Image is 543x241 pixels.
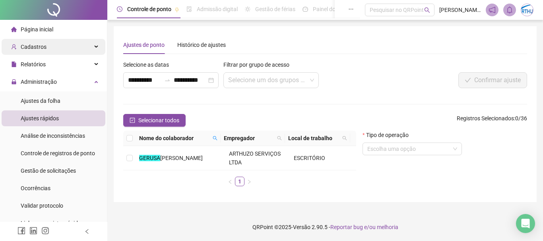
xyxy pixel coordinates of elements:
span: sun [245,6,250,12]
span: home [11,27,17,32]
span: linkedin [29,227,37,235]
span: clock-circle [117,6,122,12]
button: right [244,177,254,186]
span: Link para registro rápido [21,220,81,226]
li: Página anterior [225,177,235,186]
span: Empregador [224,134,274,143]
span: Painel do DP [313,6,344,12]
span: Página inicial [21,26,53,33]
span: Ocorrências [21,185,50,191]
span: notification [489,6,496,13]
span: Registros Selecionados [457,115,514,121]
span: user-add [11,44,17,50]
span: Reportar bug e/ou melhoria [330,224,398,230]
span: check-square [130,118,135,123]
span: Ajustes da folha [21,98,60,104]
label: Tipo de operação [363,131,414,139]
span: Ajustes rápidos [21,115,59,121]
span: search [342,136,347,141]
span: ARTHUZO SERVIÇOS LTDA [229,150,281,166]
span: facebook [17,227,25,235]
mark: GERUSA [139,155,160,161]
li: Próxima página [244,177,254,186]
span: search [341,132,349,144]
span: Nome do colaborador [139,134,209,143]
span: search [275,132,283,144]
span: lock [11,79,17,85]
span: bell [506,6,513,13]
span: left [84,229,90,234]
span: ellipsis [348,6,354,12]
span: file [11,62,17,67]
span: Local de trabalho [288,134,339,143]
span: Gestão de férias [255,6,295,12]
span: Gestão de solicitações [21,168,76,174]
div: Open Intercom Messenger [516,214,535,233]
span: to [164,77,171,83]
span: Administração [21,79,57,85]
div: Ajustes de ponto [123,40,165,49]
span: Controle de ponto [127,6,171,12]
span: swap-right [164,77,171,83]
a: 1 [235,177,244,186]
footer: QRPoint © 2025 - 2.90.5 - [107,213,543,241]
span: search [213,136,217,141]
img: 48594 [521,4,533,16]
span: Versão [293,224,310,230]
span: : 0 / 36 [457,114,527,127]
span: Relatórios [21,61,46,67]
span: Validar protocolo [21,202,63,209]
span: dashboard [303,6,308,12]
label: Filtrar por grupo de acesso [223,60,295,69]
span: Análise de inconsistências [21,133,85,139]
span: Controle de registros de ponto [21,150,95,156]
button: left [225,177,235,186]
button: Confirmar ajuste [458,72,527,88]
span: search [211,132,219,144]
button: Selecionar todos [123,114,186,127]
span: instagram [41,227,49,235]
span: left [228,179,233,184]
span: right [247,179,252,184]
span: [PERSON_NAME] - ARTHUZO [439,6,481,14]
span: Selecionar todos [138,116,179,125]
span: Cadastros [21,44,47,50]
span: search [277,136,282,141]
span: [PERSON_NAME] [160,155,203,161]
span: ESCRITÓRIO [294,155,325,161]
span: Admissão digital [197,6,238,12]
span: file-done [186,6,192,12]
label: Selecione as datas [123,60,174,69]
span: pushpin [175,7,179,12]
span: search [424,7,430,13]
div: Histórico de ajustes [177,40,226,49]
